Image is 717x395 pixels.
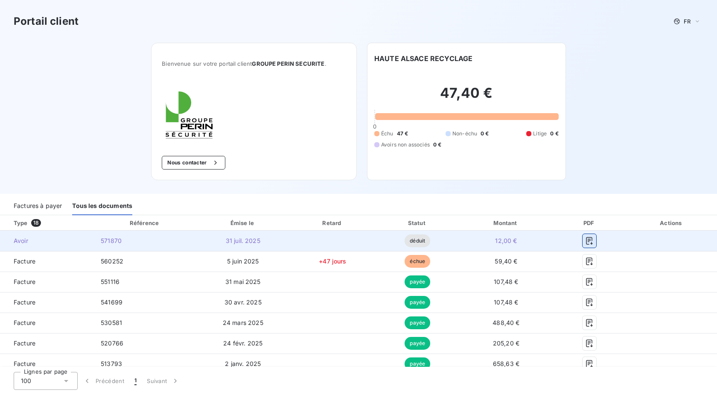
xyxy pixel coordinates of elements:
[373,123,376,130] span: 0
[72,197,132,215] div: Tous les documents
[533,130,547,138] span: Litige
[493,339,519,347] span: 205,20 €
[684,18,691,25] span: FR
[7,360,87,368] span: Facture
[130,219,159,226] div: Référence
[101,278,119,285] span: 551116
[405,357,430,370] span: payée
[7,298,87,307] span: Facture
[101,257,123,265] span: 560252
[554,219,624,227] div: PDF
[252,60,324,67] span: GROUPE PERIN SECURITE
[493,319,519,326] span: 488,40 €
[162,60,346,67] span: Bienvenue sur votre portail client .
[14,197,62,215] div: Factures à payer
[550,130,558,138] span: 0 €
[495,237,517,244] span: 12,00 €
[101,339,123,347] span: 520766
[405,255,430,268] span: échue
[78,372,129,390] button: Précédent
[198,219,288,227] div: Émise le
[225,278,261,285] span: 31 mai 2025
[405,337,430,350] span: payée
[227,257,259,265] span: 5 juin 2025
[162,88,216,142] img: Company logo
[397,130,408,138] span: 47 €
[291,219,374,227] div: Retard
[7,237,87,245] span: Avoir
[21,377,31,385] span: 100
[381,130,393,138] span: Échu
[381,141,430,149] span: Avoirs non associés
[495,257,517,265] span: 59,40 €
[377,219,458,227] div: Statut
[129,372,142,390] button: 1
[374,53,472,64] h6: HAUTE ALSACE RECYCLAGE
[461,219,551,227] div: Montant
[226,237,260,244] span: 31 juil. 2025
[433,141,441,149] span: 0 €
[7,319,87,327] span: Facture
[142,372,185,390] button: Suivant
[494,278,518,285] span: 107,48 €
[405,234,430,247] span: déduit
[405,275,430,288] span: payée
[494,298,518,306] span: 107,48 €
[628,219,715,227] div: Actions
[405,316,430,329] span: payée
[319,257,346,265] span: +47 jours
[101,360,122,367] span: 513793
[9,219,92,227] div: Type
[101,319,122,326] span: 530581
[101,237,122,244] span: 571870
[405,296,430,309] span: payée
[481,130,489,138] span: 0 €
[7,278,87,286] span: Facture
[7,257,87,266] span: Facture
[223,339,262,347] span: 24 févr. 2025
[225,360,261,367] span: 2 janv. 2025
[7,339,87,348] span: Facture
[31,219,41,227] span: 18
[14,14,79,29] h3: Portail client
[134,377,137,385] span: 1
[374,85,559,110] h2: 47,40 €
[493,360,519,367] span: 658,63 €
[223,319,263,326] span: 24 mars 2025
[101,298,122,306] span: 541699
[162,156,225,170] button: Nous contacter
[452,130,477,138] span: Non-échu
[224,298,262,306] span: 30 avr. 2025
